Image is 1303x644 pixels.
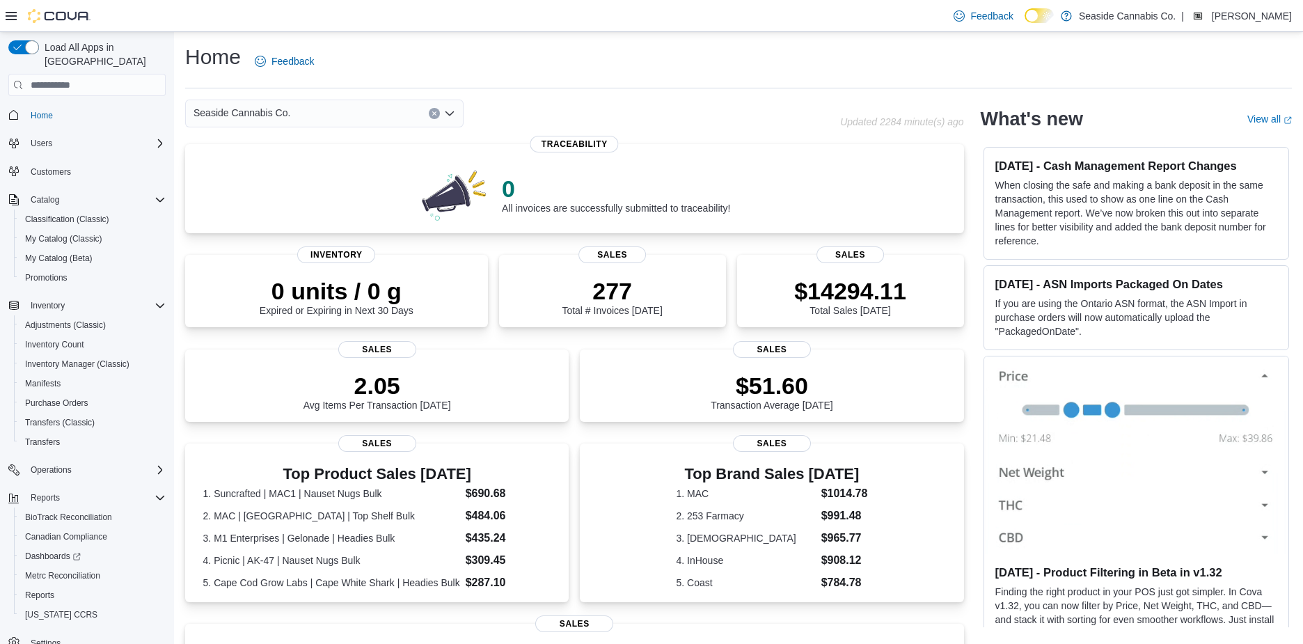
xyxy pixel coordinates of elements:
[578,246,647,263] span: Sales
[19,336,90,353] a: Inventory Count
[31,166,71,178] span: Customers
[14,413,171,432] button: Transfers (Classic)
[3,296,171,315] button: Inventory
[19,317,166,333] span: Adjustments (Classic)
[25,417,95,428] span: Transfers (Classic)
[676,531,815,545] dt: 3. [DEMOGRAPHIC_DATA]
[444,108,455,119] button: Open list of options
[25,531,107,542] span: Canadian Compliance
[203,509,460,523] dt: 2. MAC | [GEOGRAPHIC_DATA] | Top Shelf Bulk
[19,567,106,584] a: Metrc Reconciliation
[19,528,166,545] span: Canadian Compliance
[995,565,1277,579] h3: [DATE] - Product Filtering in Beta in v1.32
[25,398,88,409] span: Purchase Orders
[19,230,108,247] a: My Catalog (Classic)
[25,297,166,314] span: Inventory
[676,509,815,523] dt: 2. 253 Farmacy
[19,375,166,392] span: Manifests
[260,277,413,316] div: Expired or Expiring in Next 30 Days
[948,2,1018,30] a: Feedback
[19,395,166,411] span: Purchase Orders
[466,508,551,524] dd: $484.06
[25,339,84,350] span: Inventory Count
[25,551,81,562] span: Dashboards
[19,269,73,286] a: Promotions
[19,317,111,333] a: Adjustments (Classic)
[203,576,460,590] dt: 5. Cape Cod Grow Labs | Cape White Shark | Headies Bulk
[303,372,451,400] p: 2.05
[14,315,171,335] button: Adjustments (Classic)
[14,527,171,547] button: Canadian Compliance
[31,138,52,149] span: Users
[19,211,115,228] a: Classification (Classic)
[3,460,171,480] button: Operations
[3,162,171,182] button: Customers
[733,435,811,452] span: Sales
[19,434,166,450] span: Transfers
[466,485,551,502] dd: $690.68
[14,566,171,586] button: Metrc Reconciliation
[14,508,171,527] button: BioTrack Reconciliation
[19,606,103,623] a: [US_STATE] CCRS
[970,9,1013,23] span: Feedback
[821,508,868,524] dd: $991.48
[19,548,86,565] a: Dashboards
[535,615,613,632] span: Sales
[25,106,166,123] span: Home
[25,233,102,244] span: My Catalog (Classic)
[19,230,166,247] span: My Catalog (Classic)
[19,509,118,526] a: BioTrack Reconciliation
[19,414,166,431] span: Transfers (Classic)
[25,570,100,581] span: Metrc Reconciliation
[466,574,551,591] dd: $287.10
[31,492,60,503] span: Reports
[25,191,166,208] span: Catalog
[39,40,166,68] span: Load All Apps in [GEOGRAPHIC_DATA]
[25,378,61,389] span: Manifests
[31,300,65,311] span: Inventory
[466,552,551,569] dd: $309.45
[562,277,662,305] p: 277
[19,528,113,545] a: Canadian Compliance
[3,488,171,508] button: Reports
[711,372,833,400] p: $51.60
[3,190,171,210] button: Catalog
[821,530,868,547] dd: $965.77
[1247,113,1292,125] a: View allExternal link
[1212,8,1292,24] p: [PERSON_NAME]
[25,512,112,523] span: BioTrack Reconciliation
[25,609,97,620] span: [US_STATE] CCRS
[821,485,868,502] dd: $1014.78
[14,374,171,393] button: Manifests
[297,246,375,263] span: Inventory
[3,104,171,125] button: Home
[676,553,815,567] dt: 4. InHouse
[1284,116,1292,125] svg: External link
[14,268,171,288] button: Promotions
[31,110,53,121] span: Home
[25,214,109,225] span: Classification (Classic)
[25,489,166,506] span: Reports
[14,547,171,566] a: Dashboards
[14,249,171,268] button: My Catalog (Beta)
[14,229,171,249] button: My Catalog (Classic)
[338,341,416,358] span: Sales
[19,587,60,604] a: Reports
[25,253,93,264] span: My Catalog (Beta)
[14,335,171,354] button: Inventory Count
[502,175,730,214] div: All invoices are successfully submitted to traceability!
[25,163,166,180] span: Customers
[14,586,171,605] button: Reports
[25,462,77,478] button: Operations
[185,43,241,71] h1: Home
[14,210,171,229] button: Classification (Classic)
[25,437,60,448] span: Transfers
[25,191,65,208] button: Catalog
[711,372,833,411] div: Transaction Average [DATE]
[25,164,77,180] a: Customers
[794,277,906,305] p: $14294.11
[19,250,166,267] span: My Catalog (Beta)
[821,574,868,591] dd: $784.78
[14,605,171,625] button: [US_STATE] CCRS
[1181,8,1184,24] p: |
